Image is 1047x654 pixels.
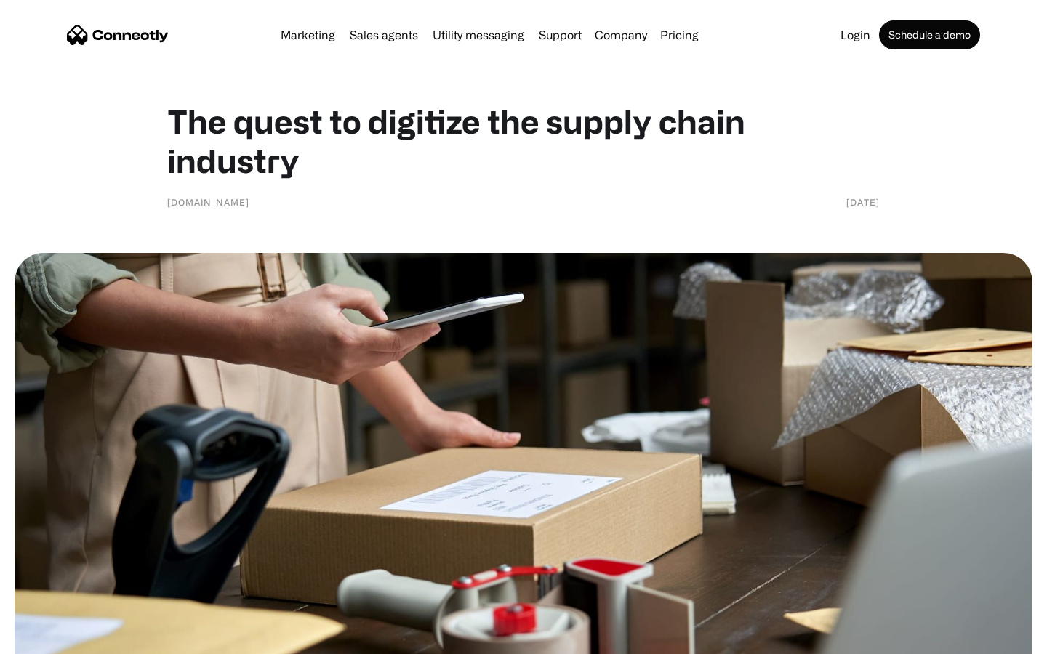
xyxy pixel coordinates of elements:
[427,29,530,41] a: Utility messaging
[879,20,980,49] a: Schedule a demo
[835,29,876,41] a: Login
[167,102,880,180] h1: The quest to digitize the supply chain industry
[533,29,587,41] a: Support
[595,25,647,45] div: Company
[654,29,705,41] a: Pricing
[29,629,87,649] ul: Language list
[846,195,880,209] div: [DATE]
[344,29,424,41] a: Sales agents
[590,25,651,45] div: Company
[15,629,87,649] aside: Language selected: English
[275,29,341,41] a: Marketing
[67,24,169,46] a: home
[167,195,249,209] div: [DOMAIN_NAME]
